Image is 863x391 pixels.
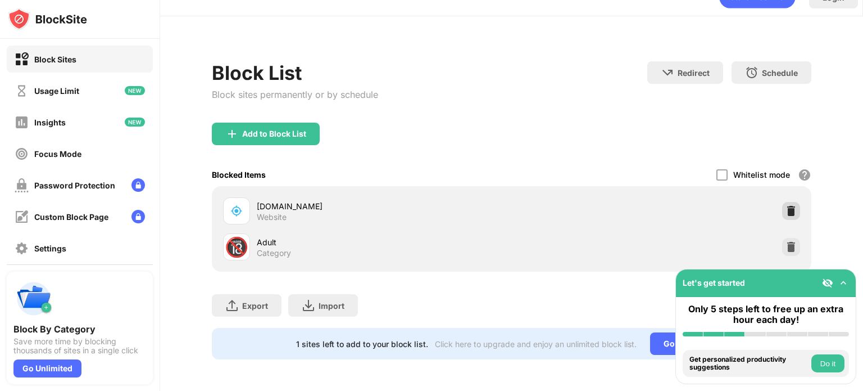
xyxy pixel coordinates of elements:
img: new-icon.svg [125,86,145,95]
img: omni-setup-toggle.svg [838,277,849,289]
div: Whitelist mode [733,170,790,179]
div: 🔞 [225,236,248,259]
div: Usage Limit [34,86,79,96]
div: 1 sites left to add to your block list. [296,339,428,349]
div: Only 5 steps left to free up an extra hour each day! [683,304,849,325]
div: Block Sites [34,55,76,64]
div: Go Unlimited [13,359,81,377]
img: lock-menu.svg [131,210,145,223]
img: focus-off.svg [15,147,29,161]
div: Redirect [678,68,710,78]
img: time-usage-off.svg [15,84,29,98]
div: Get personalized productivity suggestions [689,356,809,372]
img: eye-not-visible.svg [822,277,833,289]
img: push-categories.svg [13,278,54,319]
div: Save more time by blocking thousands of sites in a single click [13,337,146,355]
div: Category [257,248,291,258]
div: Click here to upgrade and enjoy an unlimited block list. [435,339,637,349]
img: customize-block-page-off.svg [15,210,29,224]
div: Schedule [762,68,798,78]
img: favicons [230,204,243,218]
div: Let's get started [683,278,745,287]
div: Block sites permanently or by schedule [212,89,378,100]
img: block-on.svg [15,52,29,66]
img: password-protection-off.svg [15,178,29,192]
div: Insights [34,118,66,127]
div: Go Unlimited [650,332,727,355]
div: Custom Block Page [34,212,108,222]
div: Export [242,301,268,311]
img: new-icon.svg [125,118,145,127]
img: settings-off.svg [15,241,29,255]
div: Website [257,212,287,222]
div: Add to Block List [242,129,306,138]
div: Blocked Items [212,170,266,179]
div: Settings [34,244,66,253]
div: Focus Mode [34,149,81,159]
img: insights-off.svg [15,115,29,129]
div: Password Protection [34,181,115,190]
div: Adult [257,236,511,248]
button: Do it [811,354,844,372]
img: logo-blocksite.svg [8,8,87,30]
div: Import [319,301,344,311]
div: [DOMAIN_NAME] [257,200,511,212]
div: Block By Category [13,323,146,335]
div: Block List [212,61,378,84]
img: lock-menu.svg [131,178,145,192]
